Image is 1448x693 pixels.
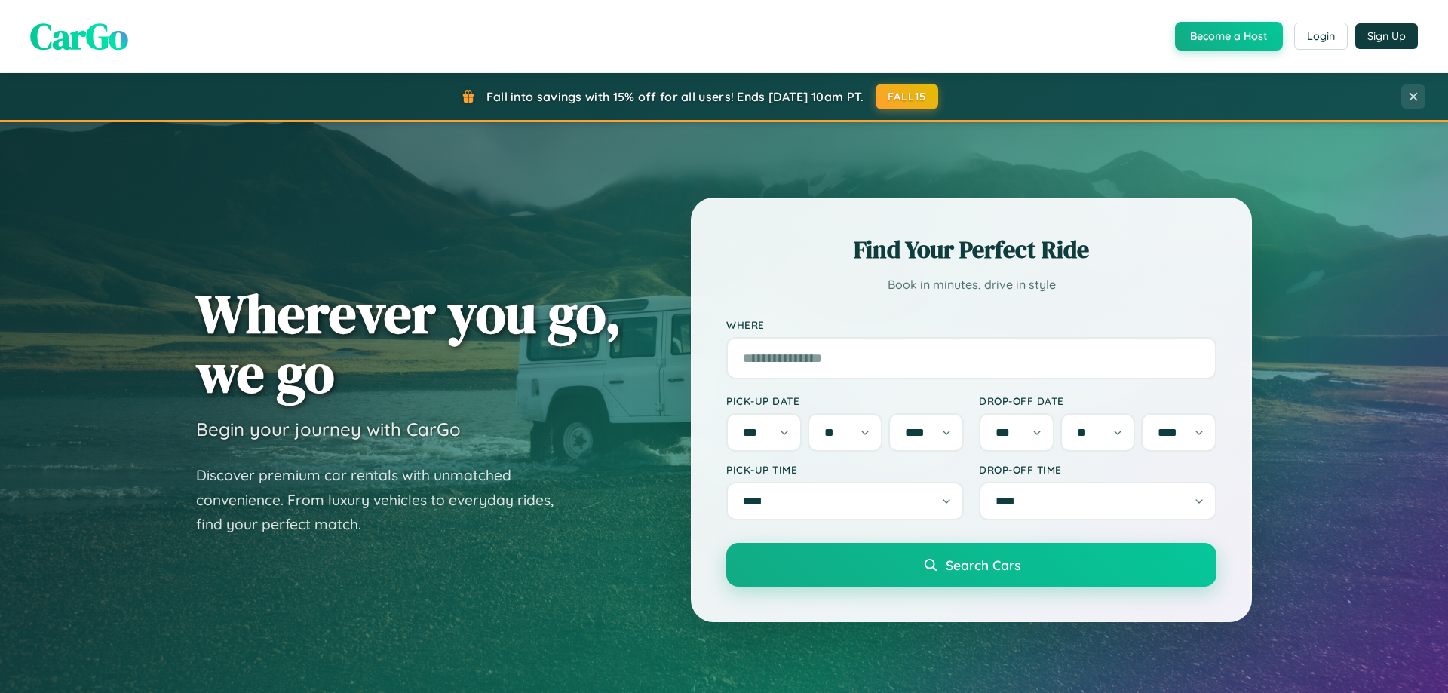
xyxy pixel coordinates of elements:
button: Sign Up [1355,23,1418,49]
span: Search Cars [946,557,1020,573]
label: Pick-up Time [726,463,964,476]
p: Book in minutes, drive in style [726,274,1216,296]
span: CarGo [30,11,128,61]
h1: Wherever you go, we go [196,284,621,403]
button: Login [1294,23,1348,50]
p: Discover premium car rentals with unmatched convenience. From luxury vehicles to everyday rides, ... [196,463,573,537]
label: Where [726,318,1216,331]
label: Pick-up Date [726,394,964,407]
h3: Begin your journey with CarGo [196,418,461,440]
button: FALL15 [876,84,939,109]
span: Fall into savings with 15% off for all users! Ends [DATE] 10am PT. [486,89,864,104]
label: Drop-off Time [979,463,1216,476]
label: Drop-off Date [979,394,1216,407]
button: Search Cars [726,543,1216,587]
button: Become a Host [1175,22,1283,51]
h2: Find Your Perfect Ride [726,233,1216,266]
